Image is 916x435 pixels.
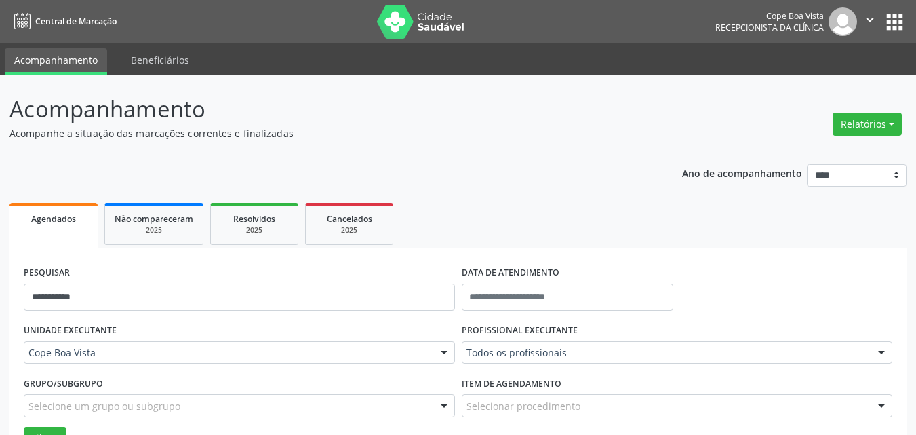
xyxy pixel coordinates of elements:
[115,225,193,235] div: 2025
[28,346,427,360] span: Cope Boa Vista
[5,48,107,75] a: Acompanhamento
[829,7,857,36] img: img
[462,373,561,394] label: Item de agendamento
[715,22,824,33] span: Recepcionista da clínica
[862,12,877,27] i: 
[462,320,578,341] label: PROFISSIONAL EXECUTANTE
[466,346,865,360] span: Todos os profissionais
[682,164,802,181] p: Ano de acompanhamento
[121,48,199,72] a: Beneficiários
[327,213,372,225] span: Cancelados
[9,10,117,33] a: Central de Marcação
[220,225,288,235] div: 2025
[833,113,902,136] button: Relatórios
[883,10,907,34] button: apps
[233,213,275,225] span: Resolvidos
[715,10,824,22] div: Cope Boa Vista
[9,126,637,140] p: Acompanhe a situação das marcações correntes e finalizadas
[315,225,383,235] div: 2025
[31,213,76,225] span: Agendados
[28,399,180,413] span: Selecione um grupo ou subgrupo
[24,320,117,341] label: UNIDADE EXECUTANTE
[466,399,580,413] span: Selecionar procedimento
[857,7,883,36] button: 
[9,92,637,126] p: Acompanhamento
[35,16,117,27] span: Central de Marcação
[462,263,559,284] label: DATA DE ATENDIMENTO
[24,373,103,394] label: Grupo/Subgrupo
[115,213,193,225] span: Não compareceram
[24,263,70,284] label: PESQUISAR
